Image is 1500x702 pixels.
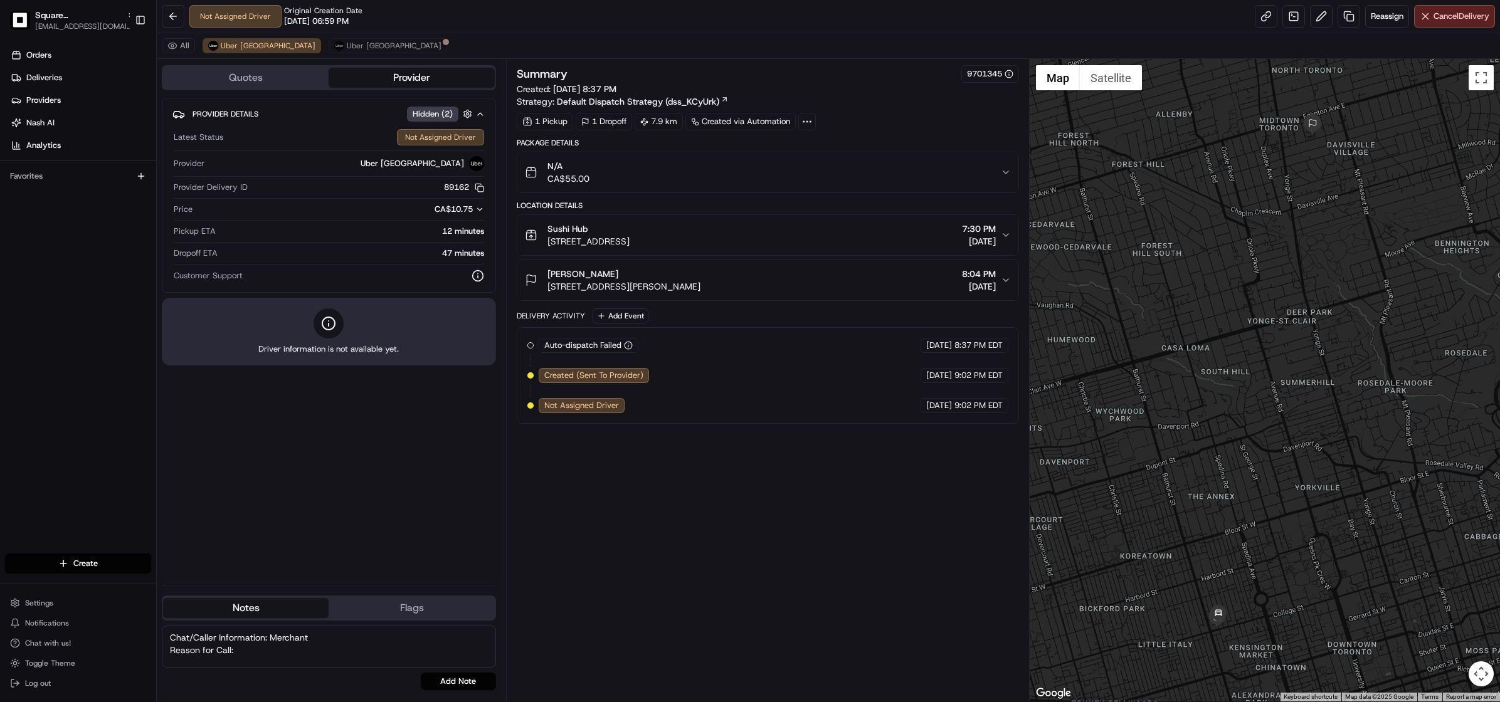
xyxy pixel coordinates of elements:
div: 1 Dropoff [576,113,632,130]
span: [DATE] [926,340,952,351]
a: Created via Automation [685,113,796,130]
span: Nash AI [26,117,55,128]
a: Terms [1421,693,1439,700]
span: 9:02 PM EDT [954,400,1003,411]
span: Uber [GEOGRAPHIC_DATA] [361,158,464,169]
button: CA$10.75 [374,204,484,215]
button: Quotes [163,68,329,88]
button: Log out [5,674,151,692]
img: Square CA [10,11,30,29]
span: [DATE] [962,235,996,248]
div: Delivery Activity [517,311,585,321]
button: [PERSON_NAME][STREET_ADDRESS][PERSON_NAME]8:04 PM[DATE] [517,260,1018,300]
a: Providers [5,90,156,110]
img: uber-new-logo.jpeg [208,41,218,51]
button: Show satellite imagery [1080,65,1142,90]
span: Driver information is not available yet. [258,343,399,355]
span: Log out [25,678,51,688]
span: Chat with us! [25,638,71,648]
span: Uber [GEOGRAPHIC_DATA] [347,41,441,51]
button: Map camera controls [1469,661,1494,686]
button: Create [5,553,151,574]
button: Add Event [593,308,648,323]
button: Chat with us! [5,634,151,652]
button: Toggle Theme [5,654,151,672]
button: Hidden (2) [407,106,475,122]
span: Reassign [1371,11,1403,22]
span: Settings [25,598,53,608]
span: [DATE] [926,370,952,381]
button: 89162 [444,182,484,193]
span: 8:37 PM EDT [954,340,1003,351]
a: Default Dispatch Strategy (dss_KCyUrk) [557,95,729,108]
button: Keyboard shortcuts [1284,693,1338,701]
a: Deliveries [5,68,156,88]
a: 📗Knowledge Base [8,177,101,200]
button: [EMAIL_ADDRESS][DOMAIN_NAME] [35,21,135,31]
span: [DATE] 06:59 PM [284,16,349,27]
span: Hidden ( 2 ) [413,108,453,120]
button: N/ACA$55.00 [517,152,1018,192]
button: Notifications [5,614,151,632]
span: Analytics [26,140,61,151]
div: 2 [1302,114,1323,134]
span: Price [174,204,193,215]
button: CancelDelivery [1414,5,1495,28]
span: [DATE] [926,400,952,411]
span: Pickup ETA [174,226,216,237]
button: Flags [329,598,494,618]
span: Pylon [125,213,152,223]
span: Knowledge Base [25,182,96,195]
span: Provider Delivery ID [174,182,248,193]
input: Clear [33,81,207,95]
span: Created (Sent To Provider) [544,370,643,381]
span: API Documentation [119,182,201,195]
button: Provider DetailsHidden (2) [172,103,485,124]
span: CA$55.00 [547,172,589,185]
span: Uber [GEOGRAPHIC_DATA] [221,41,315,51]
div: 9701345 [967,68,1013,80]
button: Square CASquare [GEOGRAPHIC_DATA][EMAIL_ADDRESS][DOMAIN_NAME] [5,5,130,35]
button: Uber [GEOGRAPHIC_DATA] [203,38,321,53]
img: Google [1033,685,1074,701]
div: 7.9 km [635,113,683,130]
a: Analytics [5,135,156,155]
button: Notes [163,598,329,618]
div: 47 minutes [223,248,484,259]
div: 12 minutes [221,226,484,237]
button: Uber [GEOGRAPHIC_DATA] [329,38,447,53]
span: Providers [26,95,61,106]
span: Sushi Hub [547,223,588,235]
h3: Summary [517,68,568,80]
button: Settings [5,594,151,612]
a: 💻API Documentation [101,177,206,200]
span: Auto-dispatch Failed [544,340,621,351]
div: Strategy: [517,95,729,108]
a: Open this area in Google Maps (opens a new window) [1033,685,1074,701]
img: uber-new-logo.jpeg [334,41,344,51]
span: Original Creation Date [284,6,362,16]
div: We're available if you need us! [43,133,159,143]
span: Orders [26,50,51,61]
button: Start new chat [213,124,228,139]
textarea: Chat/Caller Information: Merchant Reason for Call: [162,626,496,668]
p: Welcome 👋 [13,51,228,71]
span: [DATE] 8:37 PM [553,83,616,95]
span: CA$10.75 [435,204,473,214]
span: Map data ©2025 Google [1345,693,1413,700]
span: Provider Details [193,109,258,119]
button: Add Note [421,673,496,690]
img: 1736555255976-a54dd68f-1ca7-489b-9aae-adbdc363a1c4 [13,120,35,143]
span: Provider [174,158,204,169]
span: [STREET_ADDRESS] [547,235,630,248]
span: [STREET_ADDRESS][PERSON_NAME] [547,280,700,293]
span: Latest Status [174,132,223,143]
div: Start new chat [43,120,206,133]
img: uber-new-logo.jpeg [469,156,484,171]
span: Deliveries [26,72,62,83]
span: Dropoff ETA [174,248,218,259]
span: Square [GEOGRAPHIC_DATA] [35,9,122,21]
button: Provider [329,68,494,88]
